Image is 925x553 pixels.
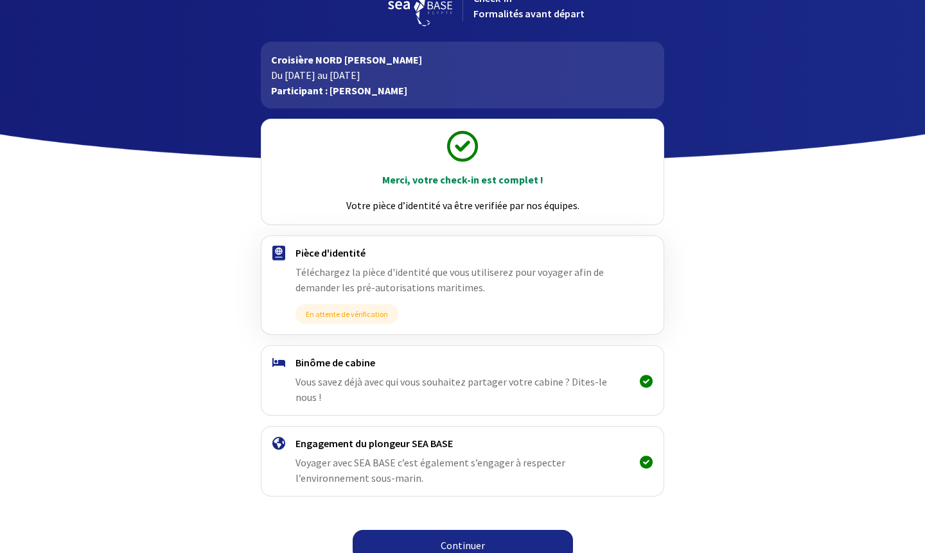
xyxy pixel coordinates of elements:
span: En attente de vérification [295,304,398,324]
p: Participant : [PERSON_NAME] [271,83,653,98]
p: Croisière NORD [PERSON_NAME] [271,52,653,67]
p: Du [DATE] au [DATE] [271,67,653,83]
img: engagement.svg [272,437,285,450]
h4: Pièce d'identité [295,246,629,259]
span: Vous savez déjà avec qui vous souhaitez partager votre cabine ? Dites-le nous ! [295,375,607,404]
img: binome.svg [272,358,285,367]
img: passport.svg [272,246,285,260]
p: Votre pièce d’identité va être verifiée par nos équipes. [273,198,651,213]
p: Merci, votre check-in est complet ! [273,172,651,187]
span: Voyager avec SEA BASE c’est également s’engager à respecter l’environnement sous-marin. [295,456,565,484]
span: Téléchargez la pièce d'identité que vous utiliserez pour voyager afin de demander les pré-autoris... [295,266,604,294]
h4: Binôme de cabine [295,356,629,369]
h4: Engagement du plongeur SEA BASE [295,437,629,450]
